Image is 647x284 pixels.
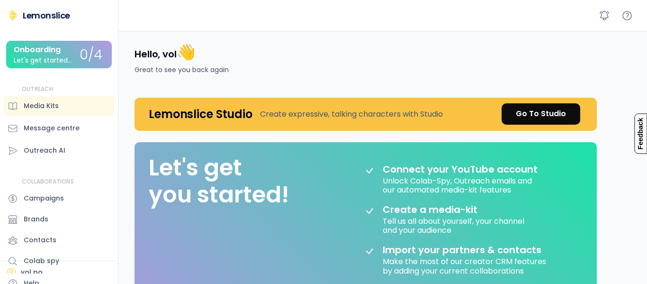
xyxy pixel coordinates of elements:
div: Great to see you back again [135,65,229,75]
div: Make the most of our creator CRM features by adding your current collaborations [383,256,548,275]
div: COLLABORATIONS [22,178,74,186]
img: Lemonslice [8,9,19,21]
div: Lemonslice [23,9,70,21]
a: Go To Studio [502,103,580,125]
div: Unlock Colab-Spy, Outreach emails and our automated media-kit features [383,175,534,194]
div: Media Kits [24,101,59,111]
div: Tell us all about yourself, your channel and your audience [383,215,526,235]
h4: Lemonslice Studio [149,107,252,121]
div: Create a media-kit [383,204,501,215]
div: Go To Studio [516,108,566,119]
div: Brands [24,214,48,224]
div: Import your partners & contacts [383,244,541,256]
div: Let's get you started! [149,154,289,209]
div: Onboarding [14,46,61,54]
div: Colab spy [24,256,59,266]
div: Campaigns [24,193,64,203]
div: Contacts [24,235,56,245]
font: 👋 [177,41,196,63]
div: 0/4 [80,48,102,63]
div: OUTREACH [22,85,54,93]
div: Message centre [24,123,80,133]
div: Let's get started... [14,57,72,64]
h4: Hello, vol [135,42,196,62]
div: Connect your YouTube account [383,164,538,175]
div: Create expressive, talking characters with Studio [260,109,443,120]
div: Outreach AI [24,146,65,156]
